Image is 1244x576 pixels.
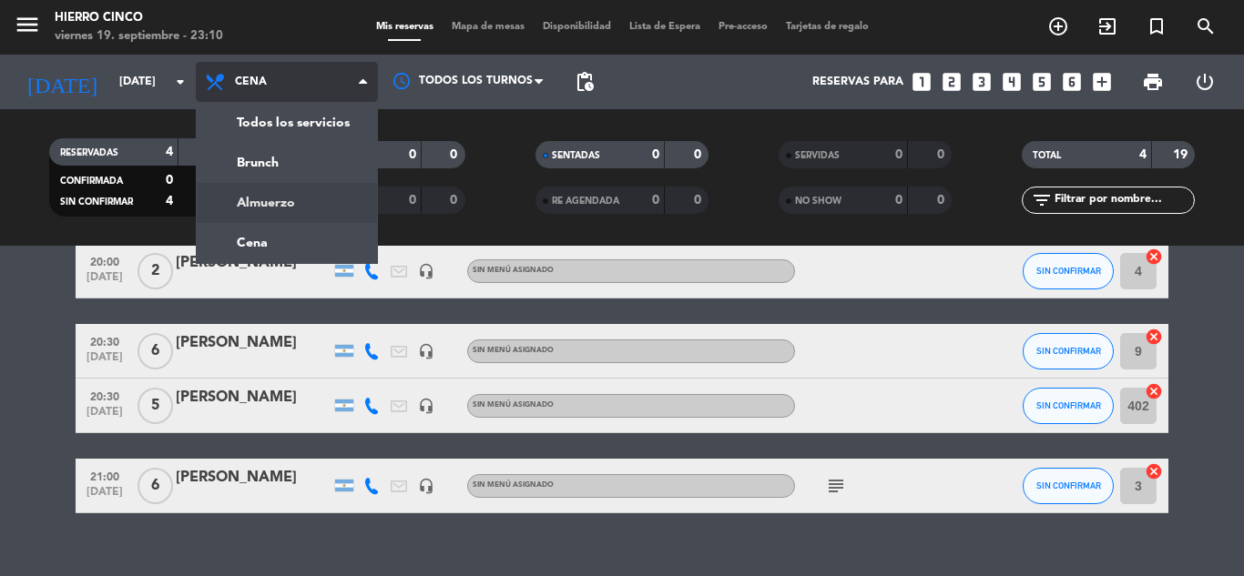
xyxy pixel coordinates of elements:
[1023,333,1114,369] button: SIN CONFIRMAR
[443,22,534,32] span: Mapa de mesas
[1023,388,1114,424] button: SIN CONFIRMAR
[82,465,127,486] span: 21:00
[14,11,41,38] i: menu
[937,194,948,207] strong: 0
[1090,70,1114,94] i: add_box
[652,194,659,207] strong: 0
[176,331,331,355] div: [PERSON_NAME]
[1053,190,1194,210] input: Filtrar por nombre...
[409,194,416,207] strong: 0
[1146,15,1168,37] i: turned_in_not
[166,146,173,158] strong: 4
[1030,70,1054,94] i: looks_5
[138,253,173,289] span: 2
[473,481,554,489] span: Sin menú asignado
[473,267,554,274] span: Sin menú asignado
[694,148,705,161] strong: 0
[197,103,377,143] a: Todos los servicios
[1036,346,1101,356] span: SIN CONFIRMAR
[14,62,110,102] i: [DATE]
[367,22,443,32] span: Mis reservas
[1139,148,1147,161] strong: 4
[940,70,964,94] i: looks_two
[694,194,705,207] strong: 0
[970,70,994,94] i: looks_3
[197,223,377,263] a: Cena
[169,71,191,93] i: arrow_drop_down
[620,22,709,32] span: Lista de Espera
[418,263,434,279] i: headset_mic
[1036,400,1101,410] span: SIN CONFIRMAR
[473,401,554,409] span: Sin menú asignado
[552,151,600,160] span: SENTADAS
[534,22,620,32] span: Disponibilidad
[1060,70,1084,94] i: looks_6
[82,486,127,507] span: [DATE]
[1178,55,1230,109] div: LOG OUT
[138,468,173,504] span: 6
[895,148,902,161] strong: 0
[574,71,596,93] span: pending_actions
[1173,148,1191,161] strong: 19
[82,385,127,406] span: 20:30
[197,143,377,183] a: Brunch
[82,351,127,372] span: [DATE]
[1145,248,1163,266] i: cancel
[60,197,133,207] span: SIN CONFIRMAR
[1145,382,1163,400] i: cancel
[418,398,434,414] i: headset_mic
[1195,15,1217,37] i: search
[795,151,840,160] span: SERVIDAS
[1023,468,1114,504] button: SIN CONFIRMAR
[1047,15,1069,37] i: add_circle_outline
[709,22,777,32] span: Pre-acceso
[825,475,847,497] i: subject
[1031,189,1053,211] i: filter_list
[418,478,434,494] i: headset_mic
[60,177,123,186] span: CONFIRMADA
[895,194,902,207] strong: 0
[450,194,461,207] strong: 0
[55,27,223,45] div: viernes 19. septiembre - 23:10
[1023,253,1114,289] button: SIN CONFIRMAR
[910,70,933,94] i: looks_one
[82,330,127,351] span: 20:30
[409,148,416,161] strong: 0
[166,174,173,187] strong: 0
[652,148,659,161] strong: 0
[1145,462,1163,480] i: cancel
[1142,71,1164,93] span: print
[138,333,173,369] span: 6
[937,148,948,161] strong: 0
[166,195,173,207] strong: 4
[60,148,118,157] span: RESERVADAS
[473,347,554,354] span: Sin menú asignado
[418,343,434,359] i: headset_mic
[1145,328,1163,346] i: cancel
[1096,15,1118,37] i: exit_to_app
[82,406,127,427] span: [DATE]
[1000,70,1024,94] i: looks_4
[176,251,331,275] div: [PERSON_NAME]
[552,197,619,206] span: RE AGENDADA
[14,11,41,45] button: menu
[795,197,841,206] span: NO SHOW
[55,9,223,27] div: Hierro Cinco
[197,183,377,223] a: Almuerzo
[450,148,461,161] strong: 0
[176,466,331,490] div: [PERSON_NAME]
[1036,480,1101,490] span: SIN CONFIRMAR
[176,386,331,409] div: [PERSON_NAME]
[1194,71,1216,93] i: power_settings_new
[82,271,127,292] span: [DATE]
[1033,151,1061,160] span: TOTAL
[777,22,878,32] span: Tarjetas de regalo
[82,250,127,271] span: 20:00
[812,76,903,88] span: Reservas para
[1036,266,1101,276] span: SIN CONFIRMAR
[235,76,267,88] span: Cena
[138,388,173,424] span: 5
